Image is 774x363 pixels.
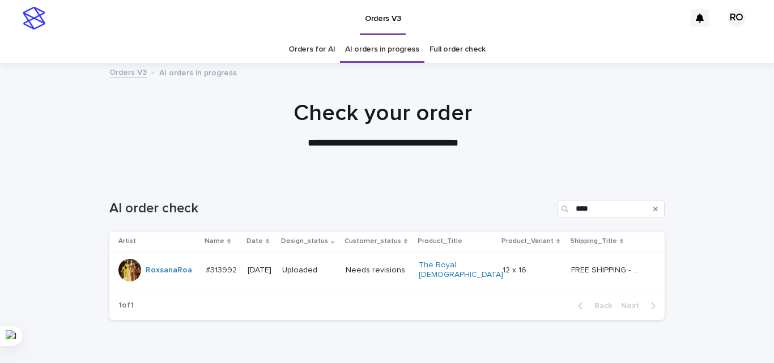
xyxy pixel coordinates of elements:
[346,266,410,275] p: Needs revisions
[282,266,337,275] p: Uploaded
[118,235,136,247] p: Artist
[246,235,263,247] p: Date
[205,235,224,247] p: Name
[248,266,273,275] p: [DATE]
[429,36,486,63] a: Full order check
[109,200,552,217] h1: AI order check
[571,263,644,275] p: FREE SHIPPING - preview in 1-2 business days, after your approval delivery will take 5-10 b.d.
[418,235,462,247] p: Product_Title
[281,235,328,247] p: Design_status
[109,251,665,289] tr: RoxsanaRoa #313992#313992 [DATE]UploadedNeeds revisionsThe Royal [DEMOGRAPHIC_DATA] 12 x 1612 x 1...
[621,302,646,310] span: Next
[557,200,665,218] input: Search
[109,292,143,319] p: 1 of 1
[728,9,746,27] div: RO
[109,65,147,78] a: Orders V3
[616,301,665,311] button: Next
[503,263,529,275] p: 12 x 16
[206,263,239,275] p: #313992
[501,235,554,247] p: Product_Variant
[569,301,616,311] button: Back
[288,36,335,63] a: Orders for AI
[345,235,401,247] p: Customer_status
[419,260,503,280] a: The Royal [DEMOGRAPHIC_DATA]
[159,66,237,78] p: AI orders in progress
[23,7,45,29] img: stacker-logo-s-only.png
[105,100,661,127] h1: Check your order
[570,235,617,247] p: Shipping_Title
[345,36,419,63] a: AI orders in progress
[588,302,612,310] span: Back
[146,266,192,275] a: RoxsanaRoa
